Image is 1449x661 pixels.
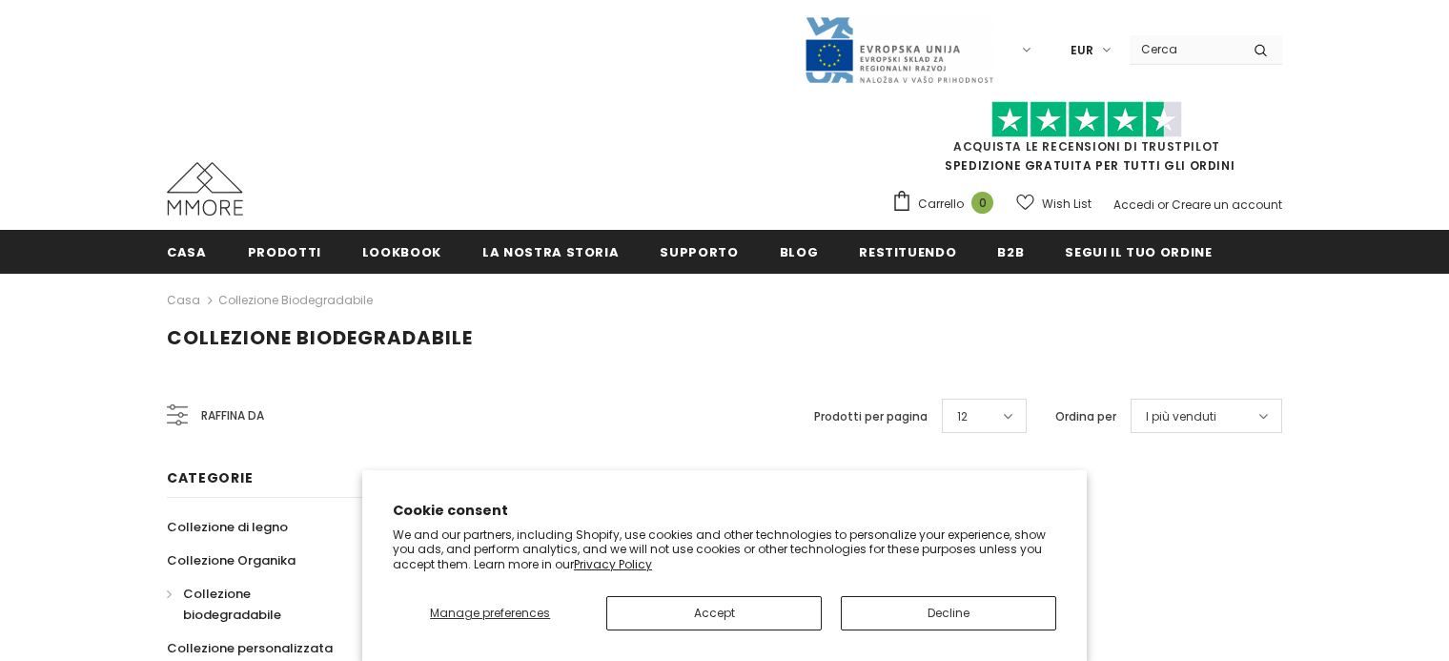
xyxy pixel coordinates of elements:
[997,243,1024,261] span: B2B
[167,518,288,536] span: Collezione di legno
[167,544,296,577] a: Collezione Organika
[660,243,738,261] span: supporto
[167,230,207,273] a: Casa
[393,527,1056,572] p: We and our partners, including Shopify, use cookies and other technologies to personalize your ex...
[1016,187,1092,220] a: Wish List
[841,596,1056,630] button: Decline
[997,230,1024,273] a: B2B
[167,162,243,216] img: Casi MMORE
[804,41,994,57] a: Javni Razpis
[804,15,994,85] img: Javni Razpis
[891,110,1282,174] span: SPEDIZIONE GRATUITA PER TUTTI GLI ORDINI
[991,101,1182,138] img: Fidati di Pilot Stars
[167,639,333,657] span: Collezione personalizzata
[1146,407,1216,426] span: I più venduti
[167,243,207,261] span: Casa
[167,324,473,351] span: Collezione biodegradabile
[859,230,956,273] a: Restituendo
[1172,196,1282,213] a: Creare un account
[248,230,321,273] a: Prodotti
[780,230,819,273] a: Blog
[957,407,968,426] span: 12
[482,230,619,273] a: La nostra storia
[362,230,441,273] a: Lookbook
[780,243,819,261] span: Blog
[574,556,652,572] a: Privacy Policy
[1055,407,1116,426] label: Ordina per
[953,138,1220,155] a: Acquista le recensioni di TrustPilot
[891,190,1003,218] a: Carrello 0
[393,501,1056,521] h2: Cookie consent
[1065,230,1212,273] a: Segui il tuo ordine
[393,596,587,630] button: Manage preferences
[918,195,964,214] span: Carrello
[1042,195,1092,214] span: Wish List
[971,192,993,214] span: 0
[218,292,373,308] a: Collezione biodegradabile
[183,585,281,624] span: Collezione biodegradabile
[859,243,956,261] span: Restituendo
[1113,196,1154,213] a: Accedi
[1065,243,1212,261] span: Segui il tuo ordine
[482,243,619,261] span: La nostra storia
[660,230,738,273] a: supporto
[814,407,928,426] label: Prodotti per pagina
[167,468,253,487] span: Categorie
[167,551,296,569] span: Collezione Organika
[248,243,321,261] span: Prodotti
[362,243,441,261] span: Lookbook
[606,596,822,630] button: Accept
[430,605,550,621] span: Manage preferences
[167,577,346,631] a: Collezione biodegradabile
[1157,196,1169,213] span: or
[167,289,200,312] a: Casa
[1130,35,1239,63] input: Search Site
[201,405,264,426] span: Raffina da
[1071,41,1093,60] span: EUR
[167,510,288,544] a: Collezione di legno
